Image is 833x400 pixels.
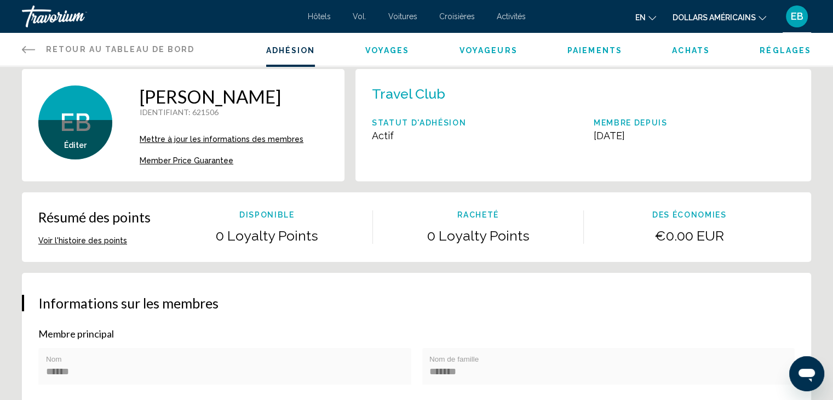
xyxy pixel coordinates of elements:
[140,135,303,144] a: Mettre à jour les informations des membres
[672,46,710,55] a: Achats
[308,12,331,21] a: Hôtels
[635,9,656,25] button: Changer de langue
[60,108,91,137] span: EB
[567,46,622,55] a: Paiements
[459,46,518,55] a: Voyageurs
[140,107,303,117] p: : 621506
[162,210,372,219] p: Disponible
[140,156,233,165] span: Member Price Guarantee
[365,46,410,55] a: Voyages
[140,107,188,117] span: IDENTIFIANT
[594,130,668,141] p: [DATE]
[38,328,795,340] p: Membre principal
[673,13,756,22] font: dollars américains
[266,46,315,55] a: Adhésion
[594,118,668,127] p: Membre depuis
[22,33,195,66] a: Retour au tableau de bord
[635,13,646,22] font: en
[783,5,811,28] button: Menu utilisateur
[388,12,417,21] a: Voitures
[584,210,795,219] p: Des économies
[372,118,467,127] p: Statut d'adhésion
[789,356,824,391] iframe: Bouton de lancement de la fenêtre de messagerie
[353,12,366,21] a: Vol.
[64,141,87,150] span: Éditer
[140,85,303,107] h1: [PERSON_NAME]
[38,295,795,311] h3: Informations sur les membres
[162,227,372,244] p: 0 Loyalty Points
[38,209,151,225] p: Résumé des points
[373,210,584,219] p: Racheté
[439,12,475,21] a: Croisières
[584,227,795,244] p: €0.00 EUR
[373,227,584,244] p: 0 Loyalty Points
[46,45,195,54] span: Retour au tableau de bord
[497,12,526,21] a: Activités
[372,85,445,102] p: Travel Club
[64,140,87,150] button: Éditer
[22,5,297,27] a: Travorium
[760,46,811,55] a: Réglages
[791,10,803,22] font: EB
[38,236,127,245] button: Voir l'histoire des points
[372,130,467,141] p: Actif
[673,9,766,25] button: Changer de devise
